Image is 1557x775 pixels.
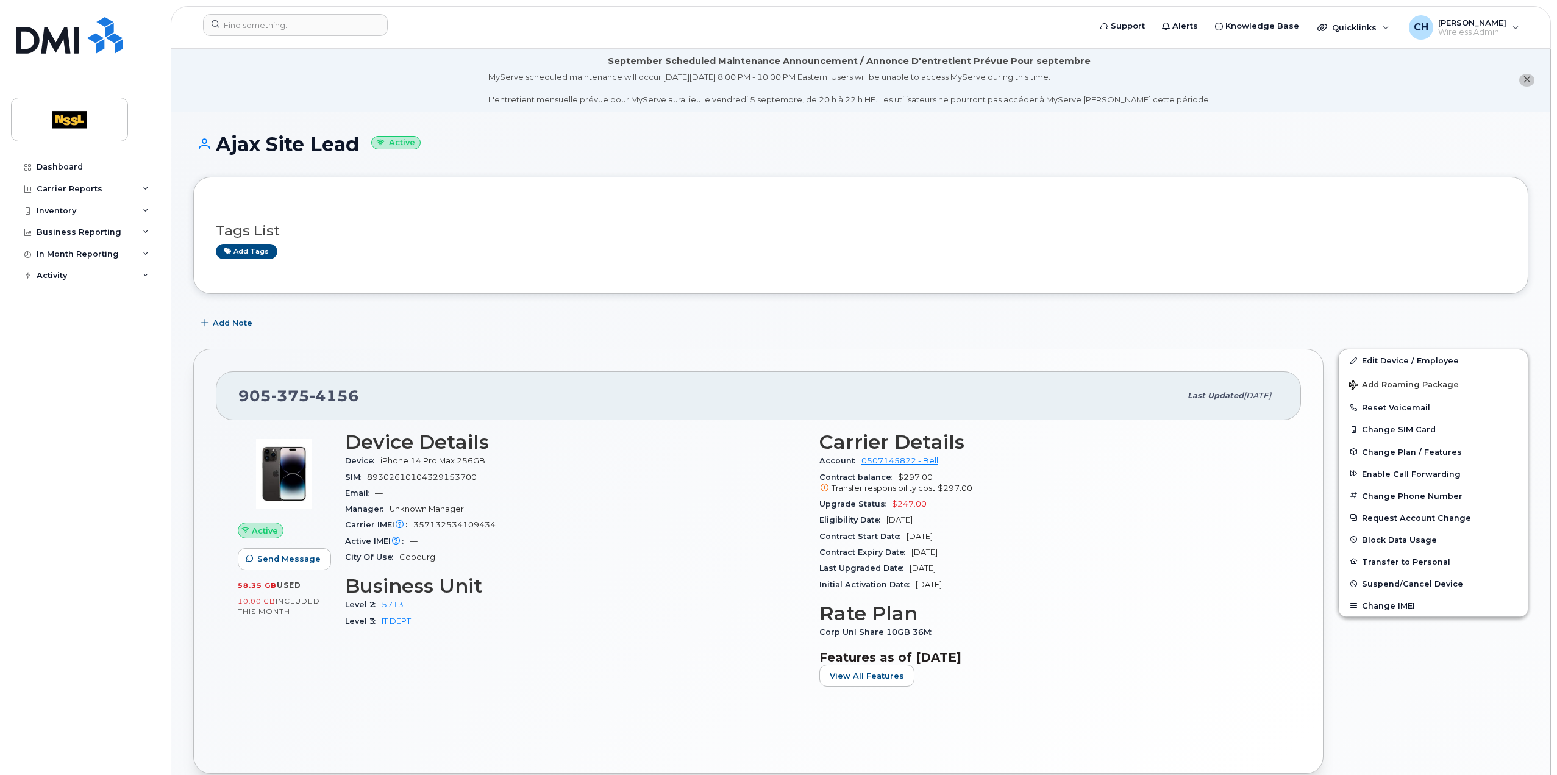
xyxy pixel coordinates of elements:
[819,431,1279,453] h3: Carrier Details
[345,488,375,498] span: Email
[907,532,933,541] span: [DATE]
[1362,447,1462,456] span: Change Plan / Features
[1339,371,1528,396] button: Add Roaming Package
[819,548,911,557] span: Contract Expiry Date
[345,600,382,609] span: Level 2
[380,456,485,465] span: iPhone 14 Pro Max 256GB
[382,600,404,609] a: 5713
[1339,418,1528,440] button: Change SIM Card
[345,473,367,482] span: SIM
[819,627,938,637] span: Corp Unl Share 10GB 36M
[238,387,359,405] span: 905
[216,244,277,259] a: Add tags
[938,484,972,493] span: $297.00
[819,456,861,465] span: Account
[213,317,252,329] span: Add Note
[345,456,380,465] span: Device
[1339,349,1528,371] a: Edit Device / Employee
[271,387,310,405] span: 375
[375,488,383,498] span: —
[819,580,916,589] span: Initial Activation Date
[488,71,1211,105] div: MyServe scheduled maintenance will occur [DATE][DATE] 8:00 PM - 10:00 PM Eastern. Users will be u...
[886,515,913,524] span: [DATE]
[413,520,496,529] span: 357132534109434
[819,563,910,573] span: Last Upgraded Date
[1349,380,1459,391] span: Add Roaming Package
[861,456,938,465] a: 0507145822 - Bell
[1362,469,1461,478] span: Enable Call Forwarding
[1339,551,1528,573] button: Transfer to Personal
[608,55,1091,68] div: September Scheduled Maintenance Announcement / Annonce D'entretient Prévue Pour septembre
[277,580,301,590] span: used
[238,548,331,570] button: Send Message
[1339,507,1528,529] button: Request Account Change
[1339,573,1528,595] button: Suspend/Cancel Device
[819,473,898,482] span: Contract balance
[819,602,1279,624] h3: Rate Plan
[1244,391,1271,400] span: [DATE]
[345,616,382,626] span: Level 3
[310,387,359,405] span: 4156
[1519,74,1534,87] button: close notification
[248,437,321,510] img: image20231002-3703462-by0d28.jpeg
[832,484,935,493] span: Transfer responsibility cost
[193,312,263,334] button: Add Note
[390,504,464,513] span: Unknown Manager
[345,537,410,546] span: Active IMEI
[911,548,938,557] span: [DATE]
[819,515,886,524] span: Eligibility Date
[345,575,805,597] h3: Business Unit
[1362,579,1463,588] span: Suspend/Cancel Device
[193,134,1528,155] h1: Ajax Site Lead
[1339,529,1528,551] button: Block Data Usage
[819,499,892,509] span: Upgrade Status
[892,499,927,509] span: $247.00
[1339,396,1528,418] button: Reset Voicemail
[1339,485,1528,507] button: Change Phone Number
[345,431,805,453] h3: Device Details
[1188,391,1244,400] span: Last updated
[1339,441,1528,463] button: Change Plan / Features
[916,580,942,589] span: [DATE]
[345,504,390,513] span: Manager
[819,532,907,541] span: Contract Start Date
[410,537,418,546] span: —
[819,473,1279,495] span: $297.00
[257,553,321,565] span: Send Message
[345,520,413,529] span: Carrier IMEI
[371,136,421,150] small: Active
[819,665,914,687] button: View All Features
[1339,463,1528,485] button: Enable Call Forwarding
[238,596,320,616] span: included this month
[252,525,278,537] span: Active
[345,552,399,562] span: City Of Use
[819,650,1279,665] h3: Features as of [DATE]
[830,670,904,682] span: View All Features
[238,581,277,590] span: 58.35 GB
[367,473,477,482] span: 89302610104329153700
[382,616,411,626] a: IT DEPT
[910,563,936,573] span: [DATE]
[399,552,435,562] span: Cobourg
[1339,595,1528,616] button: Change IMEI
[238,597,276,605] span: 10.00 GB
[216,223,1506,238] h3: Tags List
